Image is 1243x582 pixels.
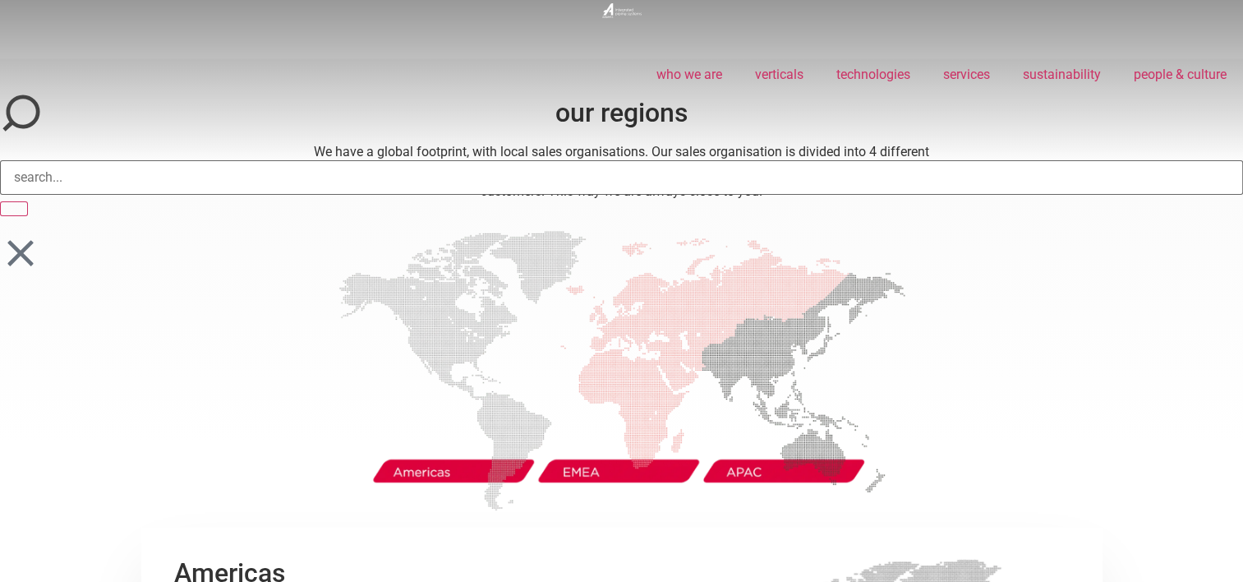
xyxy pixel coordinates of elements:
a: who we are [640,56,739,94]
a: verticals [739,56,820,94]
a: sustainability [1006,56,1117,94]
a: technologies [820,56,927,94]
a: people & culture [1117,56,1243,94]
a: services [927,56,1006,94]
